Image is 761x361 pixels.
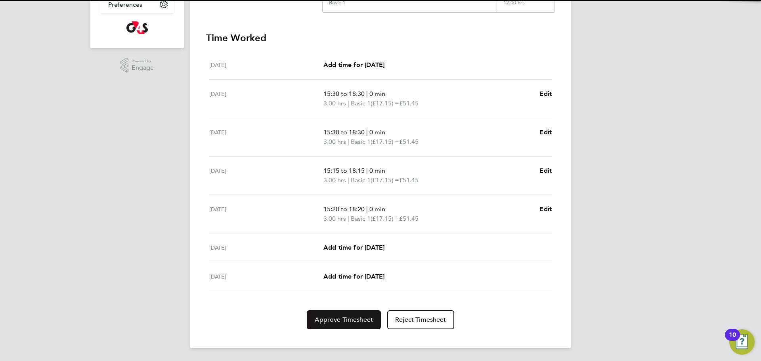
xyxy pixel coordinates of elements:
span: 15:30 to 18:30 [323,90,365,97]
a: Edit [539,128,552,137]
div: [DATE] [209,204,323,223]
span: 15:20 to 18:20 [323,205,365,213]
span: Engage [132,65,154,71]
span: 3.00 hrs [323,176,346,184]
span: Edit [539,205,552,213]
span: Edit [539,128,552,136]
span: Basic 1 [351,99,371,108]
a: Add time for [DATE] [323,60,384,70]
span: 15:15 to 18:15 [323,167,365,174]
button: Approve Timesheet [307,310,381,329]
div: [DATE] [209,89,323,108]
a: Powered byEngage [120,58,154,73]
span: 0 min [369,90,385,97]
span: Edit [539,90,552,97]
span: Powered by [132,58,154,65]
a: Edit [539,89,552,99]
span: 0 min [369,128,385,136]
span: 0 min [369,205,385,213]
span: Preferences [108,1,142,8]
span: Approve Timesheet [315,316,373,324]
span: Basic 1 [351,137,371,147]
h3: Time Worked [206,32,555,44]
span: (£17.15) = [371,99,399,107]
div: 10 [729,335,736,345]
div: [DATE] [209,272,323,281]
span: 15:30 to 18:30 [323,128,365,136]
span: 3.00 hrs [323,138,346,145]
div: [DATE] [209,243,323,252]
span: 0 min [369,167,385,174]
a: Edit [539,166,552,176]
span: | [348,215,349,222]
a: Add time for [DATE] [323,272,384,281]
span: 3.00 hrs [323,99,346,107]
span: | [366,205,368,213]
span: | [348,176,349,184]
span: | [366,90,368,97]
a: Go to home page [100,21,174,34]
span: | [366,167,368,174]
img: g4s-logo-retina.png [126,21,148,34]
span: | [348,138,349,145]
span: Basic 1 [351,176,371,185]
span: £51.45 [399,215,419,222]
span: £51.45 [399,138,419,145]
div: [DATE] [209,60,323,70]
span: 3.00 hrs [323,215,346,222]
span: Basic 1 [351,214,371,223]
span: (£17.15) = [371,138,399,145]
span: £51.45 [399,176,419,184]
span: | [348,99,349,107]
button: Open Resource Center, 10 new notifications [729,329,755,355]
a: Edit [539,204,552,214]
span: Add time for [DATE] [323,61,384,69]
div: [DATE] [209,128,323,147]
span: Reject Timesheet [395,316,446,324]
span: Add time for [DATE] [323,273,384,280]
span: Edit [539,167,552,174]
span: | [366,128,368,136]
button: Reject Timesheet [387,310,454,329]
a: Add time for [DATE] [323,243,384,252]
span: (£17.15) = [371,215,399,222]
span: £51.45 [399,99,419,107]
span: (£17.15) = [371,176,399,184]
span: Add time for [DATE] [323,244,384,251]
div: [DATE] [209,166,323,185]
